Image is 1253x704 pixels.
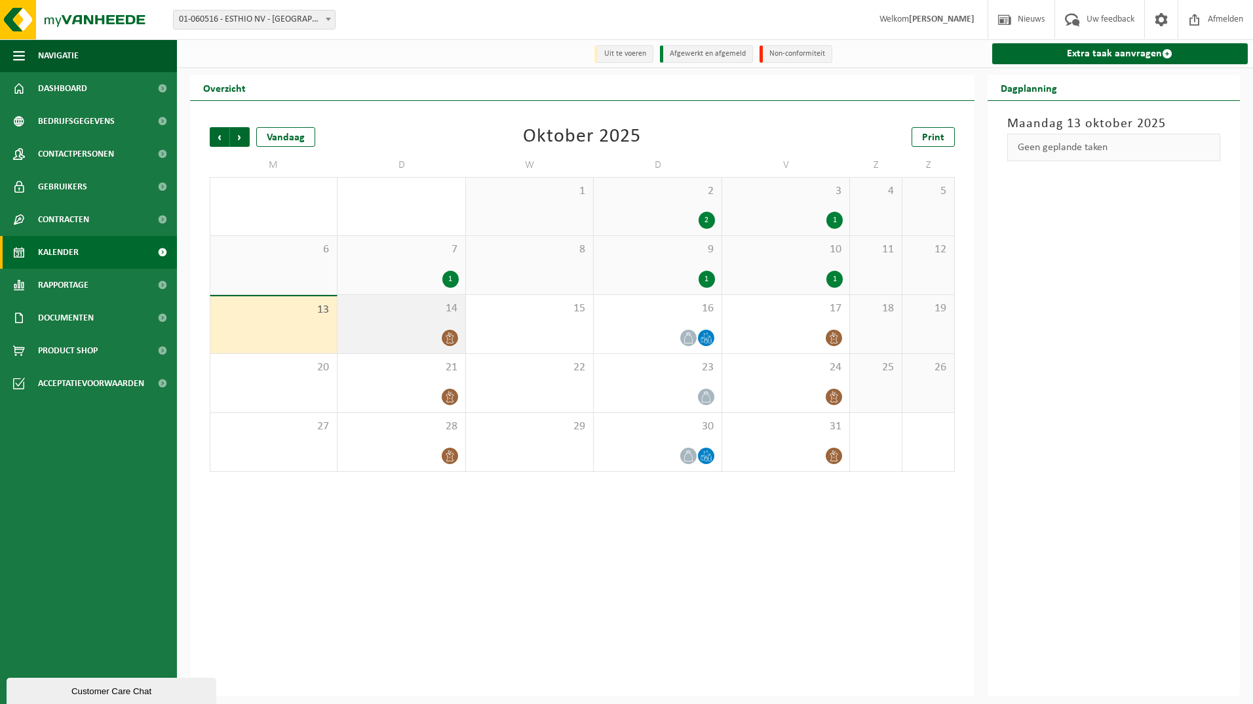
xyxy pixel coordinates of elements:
span: 13 [217,303,330,317]
td: Z [902,153,955,177]
td: M [210,153,337,177]
span: 3 [729,184,843,199]
span: 24 [729,361,843,375]
span: 30 [600,420,714,434]
div: 2 [699,212,715,229]
div: 1 [442,271,459,288]
span: 28 [344,420,458,434]
span: 2 [600,184,714,199]
span: Rapportage [38,269,88,302]
span: Gebruikers [38,170,87,203]
span: Product Shop [38,334,98,367]
span: 15 [472,302,587,316]
a: Extra taak aanvragen [992,43,1248,64]
div: Vandaag [256,127,315,147]
span: Print [922,132,944,143]
div: 1 [826,271,843,288]
span: 26 [909,361,948,375]
td: W [466,153,594,177]
span: 27 [217,420,330,434]
td: Z [850,153,902,177]
li: Afgewerkt en afgemeld [660,45,753,63]
iframe: chat widget [7,675,219,704]
span: 16 [600,302,714,316]
span: Acceptatievoorwaarden [38,367,144,400]
a: Print [912,127,955,147]
span: Contracten [38,203,89,236]
div: 1 [699,271,715,288]
li: Non-conformiteit [760,45,832,63]
span: 17 [729,302,843,316]
span: Navigatie [38,39,79,72]
span: Vorige [210,127,229,147]
span: 4 [857,184,895,199]
span: 23 [600,361,714,375]
span: 1 [472,184,587,199]
span: 5 [909,184,948,199]
span: Dashboard [38,72,87,105]
span: Volgende [230,127,250,147]
span: 25 [857,361,895,375]
td: V [722,153,850,177]
span: 10 [729,243,843,257]
span: Documenten [38,302,94,334]
span: Bedrijfsgegevens [38,105,115,138]
span: 7 [344,243,458,257]
span: 01-060516 - ESTHIO NV - HARELBEKE [173,10,336,29]
span: Kalender [38,236,79,269]
strong: [PERSON_NAME] [909,14,974,24]
div: Oktober 2025 [523,127,641,147]
h2: Overzicht [190,75,259,100]
li: Uit te voeren [594,45,653,63]
span: 6 [217,243,330,257]
span: 8 [472,243,587,257]
span: 9 [600,243,714,257]
span: 19 [909,302,948,316]
h3: Maandag 13 oktober 2025 [1007,114,1221,134]
td: D [594,153,722,177]
span: 14 [344,302,458,316]
div: 1 [826,212,843,229]
span: 31 [729,420,843,434]
span: 22 [472,361,587,375]
div: Geen geplande taken [1007,134,1221,161]
h2: Dagplanning [988,75,1070,100]
span: 20 [217,361,330,375]
span: 18 [857,302,895,316]
td: D [337,153,465,177]
span: 11 [857,243,895,257]
span: 29 [472,420,587,434]
span: 01-060516 - ESTHIO NV - HARELBEKE [174,10,335,29]
span: 21 [344,361,458,375]
span: 12 [909,243,948,257]
span: Contactpersonen [38,138,114,170]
